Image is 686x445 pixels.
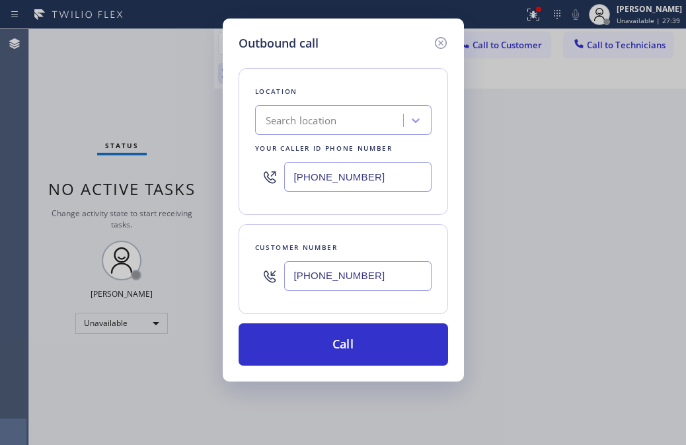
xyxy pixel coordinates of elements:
[255,241,432,255] div: Customer number
[239,323,448,366] button: Call
[239,34,319,52] h5: Outbound call
[284,261,432,291] input: (123) 456-7890
[255,142,432,155] div: Your caller id phone number
[266,113,337,128] div: Search location
[255,85,432,99] div: Location
[284,162,432,192] input: (123) 456-7890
